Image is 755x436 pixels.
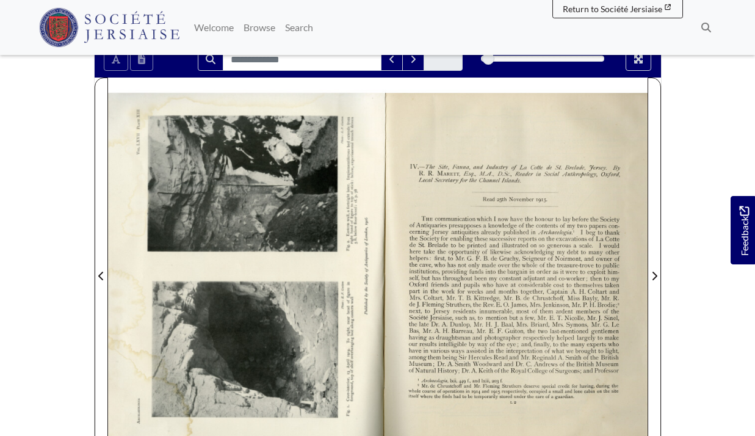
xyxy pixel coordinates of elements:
[39,8,180,47] img: Société Jersiaise
[402,48,424,71] button: Next Match
[239,15,280,40] a: Browse
[104,48,128,71] button: Toggle text selection (Alt+T)
[189,15,239,40] a: Welcome
[737,206,751,256] span: Feedback
[223,48,381,71] input: Search for
[381,48,403,71] button: Previous Match
[198,48,223,71] button: Search
[39,5,180,50] a: Société Jersiaise logo
[626,48,651,71] button: Full screen mode
[130,48,153,71] button: Open transcription window
[280,15,318,40] a: Search
[563,4,662,14] span: Return to Société Jersiaise
[731,196,755,264] a: Would you like to provide feedback?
